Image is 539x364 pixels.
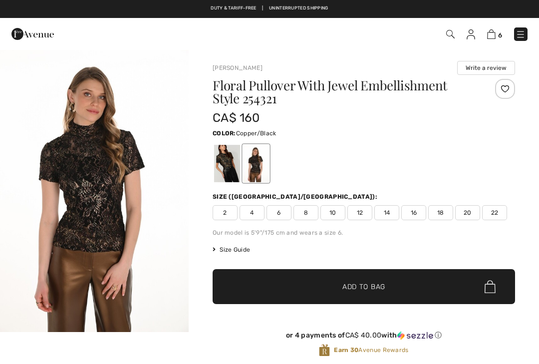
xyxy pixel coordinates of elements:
[319,344,330,357] img: Avenue Rewards
[334,346,408,355] span: Avenue Rewards
[345,331,382,340] span: CA$ 40.00
[498,31,502,39] span: 6
[213,64,263,71] a: [PERSON_NAME]
[334,347,358,354] strong: Earn 30
[236,130,276,137] span: Copper/Black
[240,205,265,220] span: 4
[516,29,526,39] img: Menu
[487,28,502,40] a: 6
[457,61,515,75] button: Write a review
[446,30,455,38] img: Search
[455,205,480,220] span: 20
[213,228,515,237] div: Our model is 5'9"/175 cm and wears a size 6.
[267,205,291,220] span: 6
[342,282,385,292] span: Add to Bag
[213,79,465,105] h1: Floral Pullover With Jewel Embellishment Style 254321
[11,24,54,44] img: 1ère Avenue
[243,145,269,182] div: Copper/Black
[397,331,433,340] img: Sezzle
[214,145,240,182] div: Navy/gold
[482,205,507,220] span: 22
[473,334,529,359] iframe: Opens a widget where you can chat to one of our agents
[213,245,250,254] span: Size Guide
[401,205,426,220] span: 16
[485,280,496,293] img: Bag.svg
[293,205,318,220] span: 8
[213,205,238,220] span: 2
[487,29,496,39] img: Shopping Bag
[374,205,399,220] span: 14
[213,130,236,137] span: Color:
[320,205,345,220] span: 10
[347,205,372,220] span: 12
[213,331,515,340] div: or 4 payments of with
[428,205,453,220] span: 18
[11,28,54,38] a: 1ère Avenue
[467,29,475,39] img: My Info
[213,192,379,201] div: Size ([GEOGRAPHIC_DATA]/[GEOGRAPHIC_DATA]):
[213,111,260,125] span: CA$ 160
[213,269,515,304] button: Add to Bag
[213,331,515,344] div: or 4 payments ofCA$ 40.00withSezzle Click to learn more about Sezzle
